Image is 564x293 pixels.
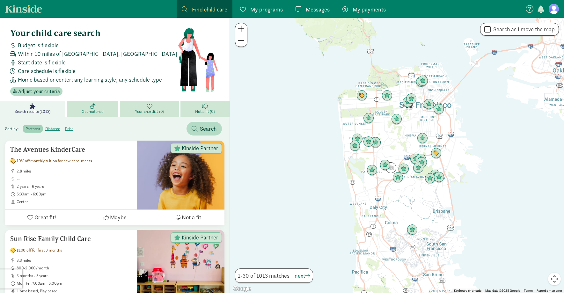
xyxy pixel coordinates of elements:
[349,141,360,151] div: Click to see details
[10,146,132,153] h5: The Avenues KinderCare
[10,28,178,38] h4: Your child care search
[363,113,374,124] div: Click to see details
[200,124,217,133] span: Search
[398,164,409,174] div: Click to see details
[231,285,253,293] a: Open this area in Google Maps (opens a new window)
[413,163,424,173] div: Click to see details
[231,285,253,293] img: Google
[82,109,104,114] span: Get matched
[10,235,132,243] h5: Sun Rise Family Child Care
[62,125,76,133] label: price
[195,109,215,114] span: Not a fit (0)
[406,93,417,104] div: Click to see details
[34,213,56,222] span: Great fit!
[356,90,367,101] div: Click to see details
[23,125,42,133] label: partners
[135,109,164,114] span: Your shortlist (0)
[17,248,62,253] span: $100 off for first 3 months
[407,224,418,235] div: Click to see details
[18,58,66,67] span: Start date is flexible
[18,41,59,49] span: Budget is flexible
[417,76,428,86] div: Click to see details
[402,97,413,108] div: Click to see details
[434,172,444,183] div: Click to see details
[192,5,227,14] span: Find child care
[433,104,444,115] div: Click to see details
[485,289,520,292] span: Map data ©2025 Google
[353,5,386,14] span: My payments
[182,145,218,151] span: Kinside Partner
[17,266,132,271] span: 800-2,000/month
[537,289,562,292] a: Report a map error
[17,169,132,174] span: 2.8 miles
[306,5,330,14] span: Messages
[430,170,441,180] div: Click to see details
[238,271,289,280] span: 1-30 of 1013 matches
[5,210,78,225] button: Great fit!
[295,271,310,280] button: next
[17,258,132,263] span: 3.3 miles
[17,184,132,189] span: 2 years - 6 years
[425,173,436,184] div: Click to see details
[78,210,151,225] button: Maybe
[17,281,132,286] span: Mon-Fri, 7:00am - 6:00pm
[187,122,222,136] button: Search
[182,235,218,240] span: Kinside Partner
[10,87,62,96] button: Adjust your criteria
[423,99,434,110] div: Click to see details
[454,289,481,293] button: Keyboard shortcuts
[380,160,391,171] div: Click to see details
[250,5,283,14] span: My programs
[18,88,60,95] span: Adjust your criteria
[17,273,132,278] span: 3 months - 3 years
[415,154,426,165] div: Click to see details
[410,154,421,165] div: Click to see details
[367,165,377,176] div: Click to see details
[385,162,396,173] div: Click to see details
[392,172,403,183] div: Click to see details
[363,136,374,147] div: Click to see details
[5,126,22,131] span: Sort by:
[370,137,381,148] div: Click to see details
[416,157,427,168] div: Click to see details
[391,114,402,125] div: Click to see details
[17,199,132,204] span: Center
[417,133,428,144] div: Click to see details
[548,273,561,285] button: Map camera controls
[431,148,442,159] div: Click to see details
[18,75,162,84] span: Home based or center; any learning style; any schedule type
[18,67,76,75] span: Care schedule is flexible
[43,125,62,133] label: distance
[5,5,42,13] a: Kinside
[382,90,392,101] div: Click to see details
[17,158,92,164] span: 10% off monthly tuition for new enrollments
[352,134,363,144] div: Click to see details
[120,101,180,117] a: Your shortlist (0)
[67,101,120,117] a: Get matched
[416,77,427,87] div: Click to see details
[182,213,201,222] span: Not a fit
[110,213,127,222] span: Maybe
[180,101,230,117] a: Not a fit (0)
[491,26,555,33] label: Search as I move the map
[17,192,132,197] span: 6:30am - 6:00pm
[151,210,224,225] button: Not a fit
[15,109,50,114] span: Search results (1013)
[18,49,177,58] span: Within 10 miles of [GEOGRAPHIC_DATA], [GEOGRAPHIC_DATA]
[524,289,533,292] a: Terms (opens in new tab)
[403,100,414,111] div: Click to see details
